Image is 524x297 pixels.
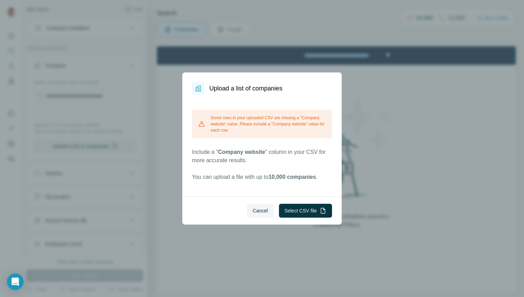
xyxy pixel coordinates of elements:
[192,173,332,181] p: You can upload a file with up to .
[131,1,228,17] div: Upgrade plan for full access to Surfe
[192,148,332,165] p: Include a " " column in your CSV for more accurate results.
[209,84,282,93] h1: Upload a list of companies
[247,204,273,218] button: Cancel
[279,204,332,218] button: Select CSV file
[253,207,268,214] span: Cancel
[192,110,332,138] div: Some rows in your uploaded CSV are missing a "Company website" value. Please include a "Company w...
[7,273,24,290] div: Open Intercom Messenger
[218,149,265,155] span: Company website
[269,174,316,180] span: 10,000 companies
